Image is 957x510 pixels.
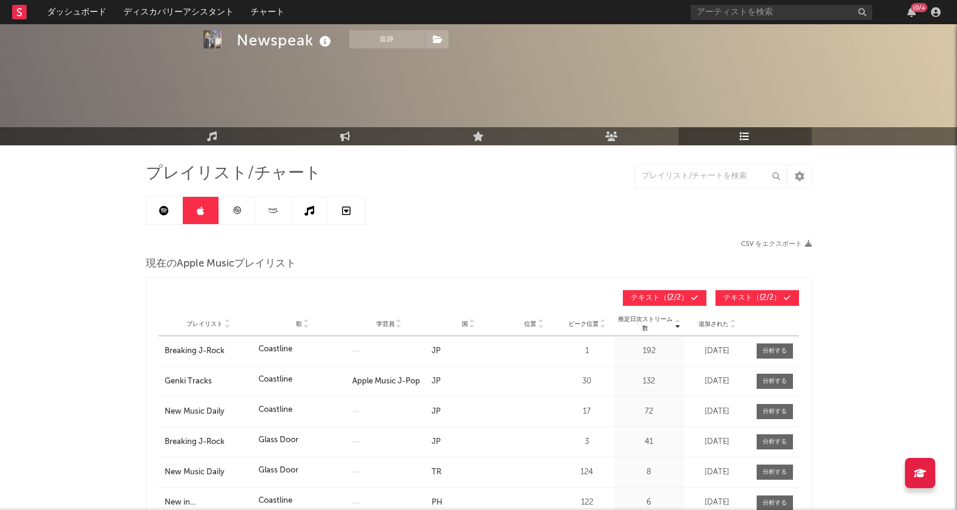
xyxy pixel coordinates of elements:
[687,376,748,388] div: [DATE]
[715,290,799,306] button: テキスト（{2/2）
[146,257,296,271] span: 現在のApple Musicプレイリスト
[907,7,916,17] button: {0/+
[258,495,292,507] div: Coastline
[699,320,729,328] span: 追加された
[165,497,252,509] a: New in [GEOGRAPHIC_DATA]
[617,345,681,357] div: 192
[563,376,611,388] div: 30
[462,320,468,328] span: 国
[432,408,441,416] a: JP
[617,315,674,333] span: 推定日次ストリーム数
[568,320,599,328] span: ピーク位置
[617,376,681,388] div: 132
[563,345,611,357] div: 1
[563,436,611,448] div: 3
[258,343,292,356] div: Coastline
[258,404,292,416] div: Coastline
[432,377,441,385] a: JP
[723,294,781,302] span: テキスト （{2/2）
[237,30,334,50] div: Newspeak
[377,320,395,328] span: 学芸員
[687,436,748,448] div: [DATE]
[258,434,298,446] div: Glass Door
[563,406,611,418] div: 17
[146,167,321,181] span: プレイリスト/チャート
[524,320,536,328] span: 位置
[687,497,748,509] div: [DATE]
[687,466,748,479] div: [DATE]
[352,377,420,385] a: Apple Music J-Pop
[687,345,748,357] div: [DATE]
[617,497,681,509] div: 6
[165,436,252,448] a: Breaking J-Rock
[349,30,425,48] button: 追跡
[165,345,252,357] a: Breaking J-Rock
[687,406,748,418] div: [DATE]
[617,466,681,479] div: 8
[623,290,706,306] button: テキスト（{2/2）
[563,466,611,479] div: 124
[432,438,441,446] a: JP
[296,320,302,328] span: 歌
[258,374,292,386] div: Coastline
[165,376,252,388] a: Genki Tracks
[631,294,688,302] span: テキスト （{2/2）
[741,240,812,248] button: CSV をエクスポート
[165,466,252,479] a: New Music Daily
[432,347,441,355] a: JP
[617,436,681,448] div: 41
[691,5,872,20] input: アーティストを検索
[186,320,223,328] span: プレイリスト
[911,3,927,12] div: {0/+
[258,465,298,477] div: Glass Door
[617,406,681,418] div: 72
[635,164,786,188] input: プレイリスト/チャートを検索
[563,497,611,509] div: 122
[432,498,442,506] a: PH
[432,468,441,476] a: TR
[165,406,252,418] a: New Music Daily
